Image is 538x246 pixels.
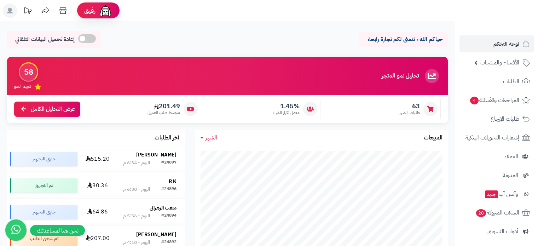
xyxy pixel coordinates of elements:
span: جديد [485,190,498,198]
span: تقييم النمو [14,84,31,90]
span: عرض التحليل الكامل [31,105,75,113]
div: #24897 [161,159,177,166]
span: إشعارات التحويلات البنكية [465,133,519,143]
span: 1.45% [273,102,300,110]
h3: المبيعات [424,135,442,141]
span: 4 [470,97,479,104]
div: #24892 [161,239,177,246]
td: 515.20 [80,146,115,172]
a: المدونة [459,167,534,184]
a: المراجعات والأسئلة4 [459,92,534,109]
strong: [PERSON_NAME] [136,231,177,238]
a: لوحة التحكم [459,35,534,52]
a: وآتس آبجديد [459,185,534,202]
a: العملاء [459,148,534,165]
div: تم التجهيز [10,178,77,193]
div: اليوم - 4:10 م [123,239,150,246]
a: عرض التحليل الكامل [14,102,80,117]
span: 63 [399,102,420,110]
div: جاري التجهيز [10,205,77,219]
a: طلبات الإرجاع [459,110,534,127]
span: أدوات التسويق [487,227,518,236]
h3: تحليل نمو المتجر [382,73,419,79]
span: الأقسام والمنتجات [480,58,519,68]
span: 201.49 [147,102,180,110]
div: اليوم - 6:30 م [123,186,150,193]
span: الشهر [206,133,217,142]
span: لوحة التحكم [493,39,519,49]
span: طلبات الإرجاع [491,114,519,124]
span: الطلبات [503,76,519,86]
h3: آخر الطلبات [155,135,179,141]
div: #24894 [161,212,177,219]
div: جاري التجهيز [10,152,77,166]
span: المراجعات والأسئلة [469,95,519,105]
strong: [PERSON_NAME] [136,151,177,159]
p: حياكم الله ، نتمنى لكم تجارة رابحة [365,35,442,44]
span: إعادة تحميل البيانات التلقائي [15,35,75,44]
div: #24896 [161,186,177,193]
span: معدل تكرار الشراء [273,110,300,116]
a: الشهر [201,134,217,142]
div: اليوم - 5:56 م [123,212,150,219]
div: تم شحن الطلب [10,231,77,246]
a: تحديثات المنصة [19,4,36,19]
span: رفيق [84,6,96,15]
td: 64.86 [80,199,115,225]
img: ai-face.png [98,4,112,18]
a: السلات المتروكة28 [459,204,534,221]
td: 30.36 [80,172,115,199]
strong: R K [169,178,177,185]
a: أدوات التسويق [459,223,534,240]
span: العملاء [504,151,518,161]
div: اليوم - 6:34 م [123,159,150,166]
a: الطلبات [459,73,534,90]
strong: متعب الزهراني [150,204,177,212]
span: 28 [476,209,486,217]
span: متوسط طلب العميل [147,110,180,116]
span: وآتس آب [484,189,518,199]
span: السلات المتروكة [475,208,519,218]
a: إشعارات التحويلات البنكية [459,129,534,146]
span: طلبات الشهر [399,110,420,116]
span: المدونة [503,170,518,180]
